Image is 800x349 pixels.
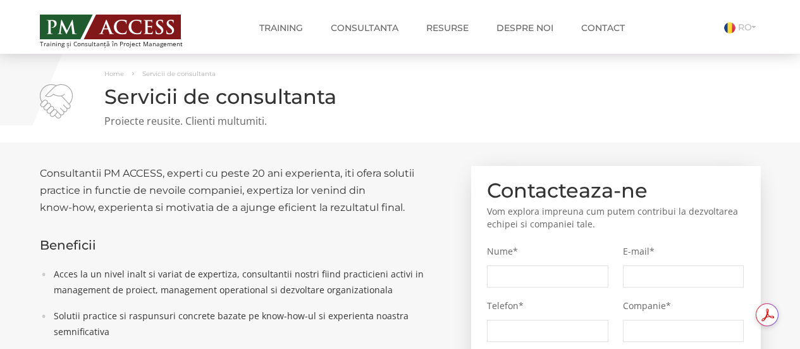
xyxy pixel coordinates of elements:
[47,266,453,298] li: Acces la un nivel inalt si variat de expertiza, consultantii nostri fiind practicieni activi in m...
[250,15,312,41] a: Training
[142,70,216,78] span: Servicii de consultanta
[40,11,206,48] a: Training și Consultanță în Project Management
[321,15,408,41] a: Consultanta
[487,205,745,231] p: Vom explora impreuna cum putem contribui la dezvoltarea echipei si companiei tale.
[724,22,735,34] img: Romana
[417,15,478,41] a: Resurse
[40,84,73,118] img: Servicii de consultanta
[487,15,563,41] a: Despre noi
[487,246,608,257] label: Nume
[623,300,744,312] label: Companie
[40,165,453,216] h2: Consultantii PM ACCESS, experti cu peste 20 ani experienta, iti ofera solutii practice in functie...
[572,15,634,41] a: Contact
[40,86,761,108] h1: Servicii de consultanta
[104,70,124,78] a: Home
[724,22,761,33] a: RO
[40,15,181,39] img: PM ACCESS - Echipa traineri si consultanti certificati PMP: Narciss Popescu, Mihai Olaru, Monica ...
[40,114,761,129] p: Proiecte reusite. Clienti multumiti.
[487,300,608,312] label: Telefon
[623,246,744,257] label: E-mail
[487,182,745,199] h2: Contacteaza-ne
[40,238,453,252] h3: Beneficii
[40,41,206,48] span: Training și Consultanță în Project Management
[47,308,453,339] li: Solutii practice si raspunsuri concrete bazate pe know-how-ul si experienta noastra semnificativa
